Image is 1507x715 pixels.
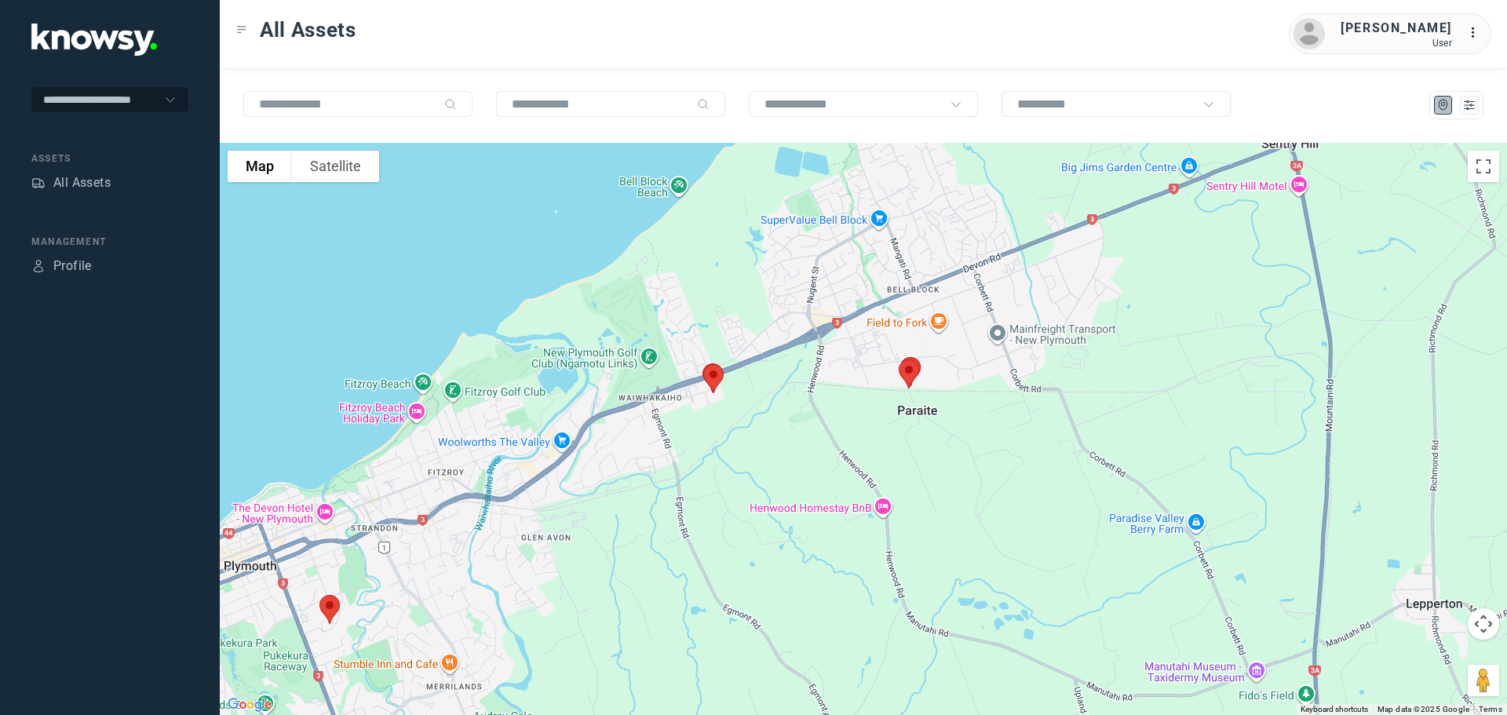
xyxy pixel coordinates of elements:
div: List [1462,98,1476,112]
a: ProfileProfile [31,257,92,275]
div: : [1468,24,1487,45]
div: Map [1436,98,1450,112]
div: Profile [53,257,92,275]
div: : [1468,24,1487,42]
button: Show satellite imagery [292,151,379,182]
div: Search [444,98,457,111]
a: Open this area in Google Maps (opens a new window) [224,695,275,715]
tspan: ... [1469,27,1484,38]
div: Search [697,98,710,111]
span: Map data ©2025 Google [1377,705,1469,713]
div: Toggle Menu [236,24,247,35]
div: Management [31,235,188,249]
div: Profile [31,259,46,273]
button: Toggle fullscreen view [1468,151,1499,182]
div: [PERSON_NAME] [1341,19,1452,38]
div: Assets [31,151,188,166]
img: Application Logo [31,24,157,56]
button: Drag Pegman onto the map to open Street View [1468,665,1499,696]
button: Keyboard shortcuts [1301,704,1368,715]
a: Terms (opens in new tab) [1479,705,1502,713]
div: All Assets [53,173,111,192]
button: Show street map [228,151,292,182]
div: Assets [31,176,46,190]
button: Map camera controls [1468,608,1499,640]
img: avatar.png [1294,18,1325,49]
img: Google [224,695,275,715]
div: User [1341,38,1452,49]
span: All Assets [260,16,356,44]
a: AssetsAll Assets [31,173,111,192]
